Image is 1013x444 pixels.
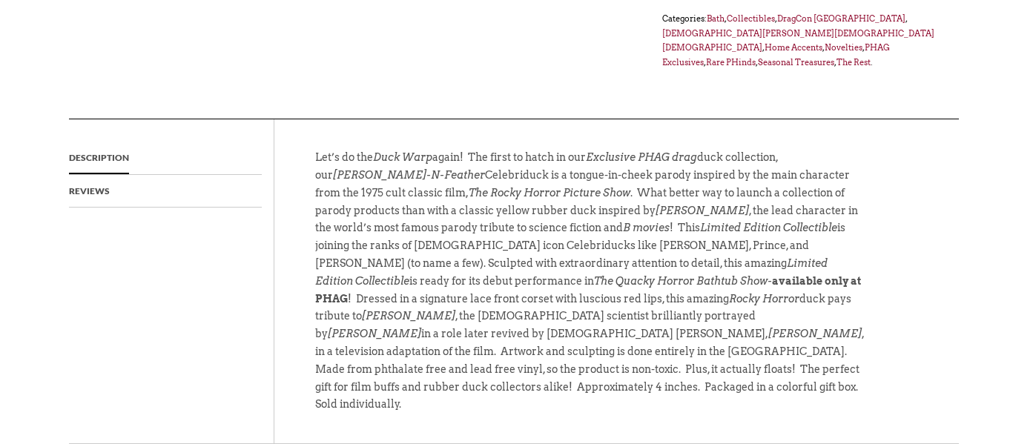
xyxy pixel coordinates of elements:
em: Limited Edition Collectible [315,257,828,287]
span: Categories: , , , , , , , , , . [662,10,944,70]
a: Rare PHinds [706,57,756,67]
em: The Quacky Horror Bathtub Show- [594,275,772,287]
a: [DEMOGRAPHIC_DATA][PERSON_NAME][DEMOGRAPHIC_DATA][DEMOGRAPHIC_DATA] [662,28,934,53]
a: Collectibles [727,13,775,24]
em: [PERSON_NAME] [768,328,862,339]
p: Let’s do the again! The first to hatch in our duck collection, our Celebriduck is a tongue-in-che... [315,149,864,428]
strong: available only at PHAG [315,275,861,305]
a: Reviews [69,175,110,208]
a: Seasonal Treasures [758,57,834,67]
em: [PERSON_NAME] [656,205,749,216]
em: [PERSON_NAME] [328,328,421,339]
em: Duck Warp [373,151,432,163]
em: The Rocky Horror Picture Show [469,187,630,199]
em: B movies [623,222,670,233]
em: Limited Edition Collectible [700,222,837,233]
a: PHAG Exclusives [662,42,890,67]
a: Home Accents [765,42,822,53]
em: Exclusive PHAG drag [586,151,697,163]
a: The Rest [837,57,871,67]
a: Description [69,142,129,174]
a: DragCon [GEOGRAPHIC_DATA] [777,13,905,24]
em: [PERSON_NAME] [362,310,455,322]
em: Rocky Horror [729,293,799,305]
a: Bath [707,13,725,24]
a: Novelties [825,42,862,53]
em: [PERSON_NAME]-N-Feather [333,169,485,181]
